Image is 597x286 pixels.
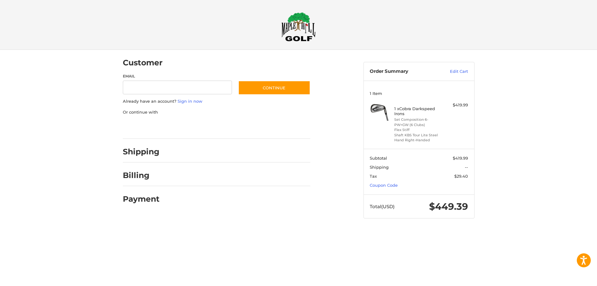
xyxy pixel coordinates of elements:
[178,99,202,104] a: Sign in now
[370,204,395,209] span: Total (USD)
[123,98,310,105] p: Already have an account?
[123,58,163,68] h2: Customer
[121,121,167,133] iframe: PayPal-paypal
[437,68,468,75] a: Edit Cart
[174,121,220,133] iframe: PayPal-paylater
[394,106,442,116] h4: 1 x Cobra Darkspeed Irons
[123,147,160,157] h2: Shipping
[429,201,468,212] span: $449.39
[370,174,377,179] span: Tax
[443,102,468,108] div: $419.99
[394,133,442,138] li: Shaft KBS Tour Lite Steel
[370,156,387,161] span: Subtotal
[123,109,310,115] p: Or continue with
[238,81,310,95] button: Continue
[123,171,159,180] h2: Billing
[394,127,442,133] li: Flex Stiff
[454,174,468,179] span: $29.40
[394,117,442,127] li: Set Composition 6-PW+GW (6 Clubs)
[370,91,468,96] h3: 1 Item
[123,194,160,204] h2: Payment
[394,138,442,143] li: Hand Right-Handed
[370,68,437,75] h3: Order Summary
[453,156,468,161] span: $419.99
[123,73,232,79] label: Email
[370,165,389,170] span: Shipping
[370,183,398,188] a: Coupon Code
[465,165,468,170] span: --
[226,121,273,133] iframe: PayPal-venmo
[281,12,316,41] img: Maple Hill Golf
